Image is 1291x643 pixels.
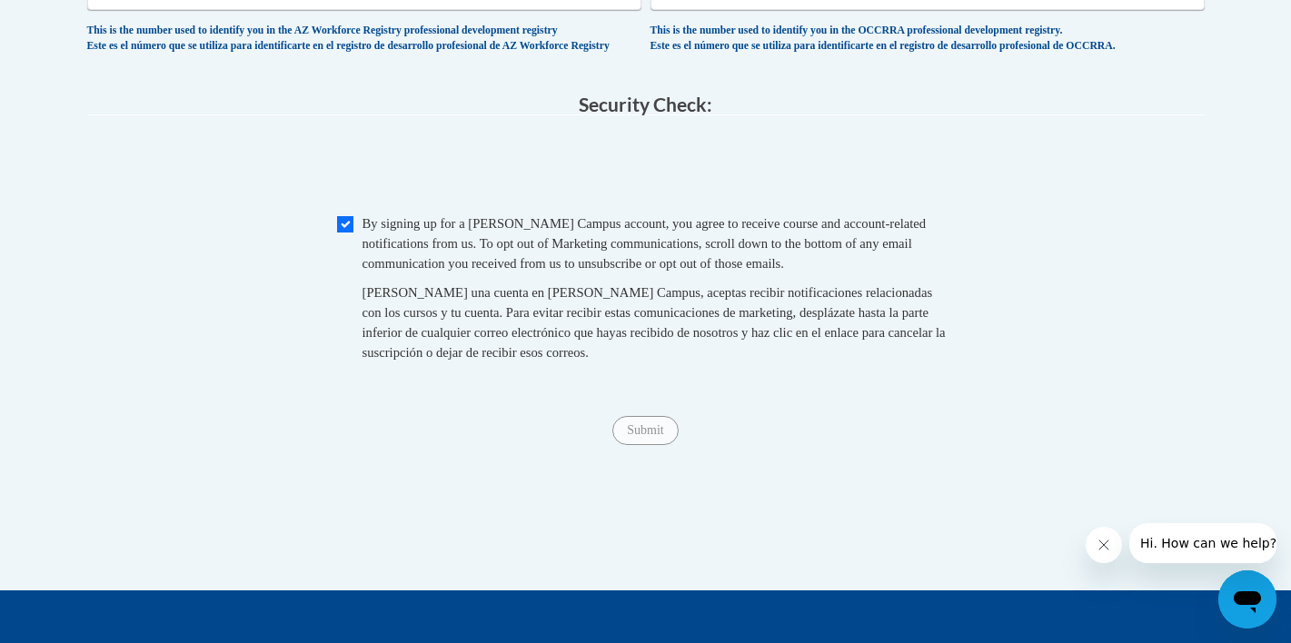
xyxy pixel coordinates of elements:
[87,24,641,54] div: This is the number used to identify you in the AZ Workforce Registry professional development reg...
[362,216,927,271] span: By signing up for a [PERSON_NAME] Campus account, you agree to receive course and account-related...
[508,134,784,204] iframe: reCAPTCHA
[1218,570,1276,628] iframe: Button to launch messaging window
[579,93,712,115] span: Security Check:
[362,285,946,360] span: [PERSON_NAME] una cuenta en [PERSON_NAME] Campus, aceptas recibir notificaciones relacionadas con...
[1086,527,1122,563] iframe: Close message
[650,24,1205,54] div: This is the number used to identify you in the OCCRRA professional development registry. Este es ...
[1129,523,1276,563] iframe: Message from company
